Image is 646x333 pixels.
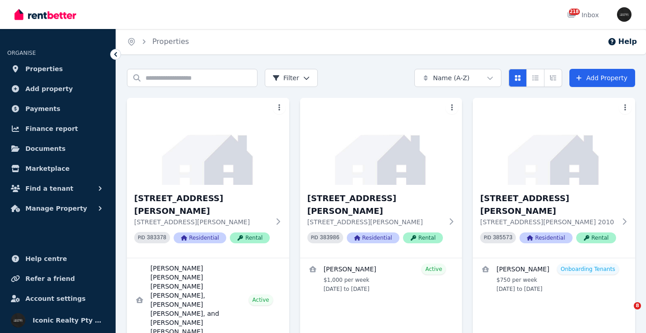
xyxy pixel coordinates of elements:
[7,120,108,138] a: Finance report
[484,235,491,240] small: PID
[567,10,599,19] div: Inbox
[403,232,443,243] span: Rental
[7,50,36,56] span: ORGANISE
[127,98,289,185] img: 1/1 Henderson St, Bondi - 10
[569,9,580,15] span: 218
[493,235,512,241] code: 385573
[300,98,462,258] a: 1/1 Mitchell St, North Bondi - 32[STREET_ADDRESS][PERSON_NAME][STREET_ADDRESS][PERSON_NAME]PID 38...
[473,98,635,258] a: 1/4 Little Riley St, Surry Hills - 44[STREET_ADDRESS][PERSON_NAME][STREET_ADDRESS][PERSON_NAME] 2...
[7,140,108,158] a: Documents
[526,69,544,87] button: Compact list view
[569,69,635,87] a: Add Property
[116,29,200,54] nav: Breadcrumb
[25,253,67,264] span: Help centre
[544,69,562,87] button: Expanded list view
[634,302,641,309] span: 8
[230,232,270,243] span: Rental
[25,163,69,174] span: Marketplace
[11,313,25,328] img: Iconic Realty Pty Ltd
[33,315,105,326] span: Iconic Realty Pty Ltd
[7,179,108,198] button: Find a tenant
[138,235,145,240] small: PID
[615,302,637,324] iframe: Intercom live chat
[25,63,63,74] span: Properties
[7,80,108,98] a: Add property
[7,60,108,78] a: Properties
[25,103,60,114] span: Payments
[509,69,562,87] div: View options
[152,37,189,46] a: Properties
[307,192,443,217] h3: [STREET_ADDRESS][PERSON_NAME]
[7,159,108,178] a: Marketplace
[520,232,572,243] span: Residential
[619,101,631,114] button: More options
[446,101,458,114] button: More options
[25,183,73,194] span: Find a tenant
[134,217,270,227] p: [STREET_ADDRESS][PERSON_NAME]
[347,232,399,243] span: Residential
[300,98,462,185] img: 1/1 Mitchell St, North Bondi - 32
[307,217,443,227] p: [STREET_ADDRESS][PERSON_NAME]
[7,290,108,308] a: Account settings
[25,203,87,214] span: Manage Property
[480,217,616,227] p: [STREET_ADDRESS][PERSON_NAME] 2010
[607,36,637,47] button: Help
[272,73,299,82] span: Filter
[7,199,108,217] button: Manage Property
[617,7,631,22] img: Iconic Realty Pty Ltd
[433,73,470,82] span: Name (A-Z)
[7,270,108,288] a: Refer a friend
[25,83,73,94] span: Add property
[576,232,616,243] span: Rental
[509,69,527,87] button: Card view
[25,123,78,134] span: Finance report
[127,98,289,258] a: 1/1 Henderson St, Bondi - 10[STREET_ADDRESS][PERSON_NAME][STREET_ADDRESS][PERSON_NAME]PID 383378R...
[300,258,462,298] a: View details for Bethany Walker
[15,8,76,21] img: RentBetter
[25,293,86,304] span: Account settings
[25,273,75,284] span: Refer a friend
[174,232,226,243] span: Residential
[480,192,616,217] h3: [STREET_ADDRESS][PERSON_NAME]
[147,235,166,241] code: 383378
[320,235,340,241] code: 383986
[25,143,66,154] span: Documents
[473,258,635,298] a: View details for Luis Perez
[7,250,108,268] a: Help centre
[273,101,286,114] button: More options
[414,69,501,87] button: Name (A-Z)
[7,100,108,118] a: Payments
[134,192,270,217] h3: [STREET_ADDRESS][PERSON_NAME]
[265,69,318,87] button: Filter
[473,98,635,185] img: 1/4 Little Riley St, Surry Hills - 44
[311,235,318,240] small: PID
